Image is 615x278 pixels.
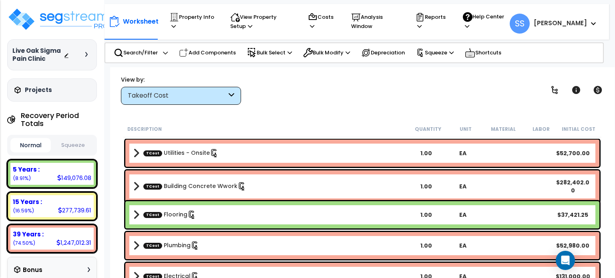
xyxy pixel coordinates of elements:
p: Analysis Window [351,12,400,31]
div: Depreciation [357,44,409,62]
a: Custom Item [143,241,199,250]
div: EA [445,211,481,219]
p: Add Components [179,48,236,58]
p: Shortcuts [465,47,501,58]
p: Depreciation [361,48,405,58]
button: Normal [10,138,51,152]
div: $282,402.00 [555,178,591,194]
h4: Recovery Period Totals [21,112,96,128]
div: EA [445,242,481,250]
h3: Live Oak Sigma Pain Clinic [12,47,64,63]
p: View Property Setup [230,12,292,31]
button: Squeeze [53,138,93,152]
h3: Projects [25,86,52,94]
div: 277,739.61 [58,206,91,214]
small: Labor [533,126,550,132]
small: 8.906296337061567% [13,175,31,182]
b: 39 Years : [13,230,44,238]
p: Search/Filter [114,48,158,58]
b: 15 Years : [13,198,42,206]
p: Squeeze [416,48,454,57]
div: $52,980.00 [555,242,591,250]
a: Custom Item [143,210,196,219]
p: Reports [415,12,448,31]
img: logo_pro_r.png [7,7,111,31]
div: 1.00 [408,242,445,250]
div: Shortcuts [460,43,506,62]
div: View by: [121,76,241,84]
small: Material [491,126,516,132]
small: Unit [460,126,472,132]
span: TCost [143,150,162,156]
span: SS [510,14,530,34]
small: Quantity [415,126,441,132]
p: Bulk Modify [303,48,350,58]
small: Initial Cost [562,126,595,132]
div: 1.00 [408,149,445,157]
div: $37,421.25 [555,211,591,219]
div: 1.00 [408,211,445,219]
div: 1,247,012.31 [56,238,91,247]
div: 1.00 [408,182,445,190]
div: Takeoff Cost [128,91,227,100]
p: Worksheet [123,16,159,27]
div: 149,076.08 [57,174,91,182]
small: 74.5006243790491% [13,240,35,246]
div: Add Components [175,44,240,62]
a: Custom Item [143,182,246,191]
span: TCost [143,212,162,218]
a: Custom Item [143,149,219,158]
p: Help Center [463,12,505,31]
span: TCost [143,183,162,189]
b: [PERSON_NAME] [534,19,587,27]
small: Description [127,126,162,132]
div: $52,700.00 [555,149,591,157]
p: Bulk Select [247,48,292,58]
div: EA [445,149,481,157]
b: 5 Years : [13,165,40,174]
span: TCost [143,242,162,248]
div: EA [445,182,481,190]
small: 16.593079283889338% [13,207,34,214]
h3: Bonus [23,267,42,274]
p: Costs [308,12,336,31]
p: Property Info [169,12,215,31]
div: Open Intercom Messenger [556,251,575,270]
